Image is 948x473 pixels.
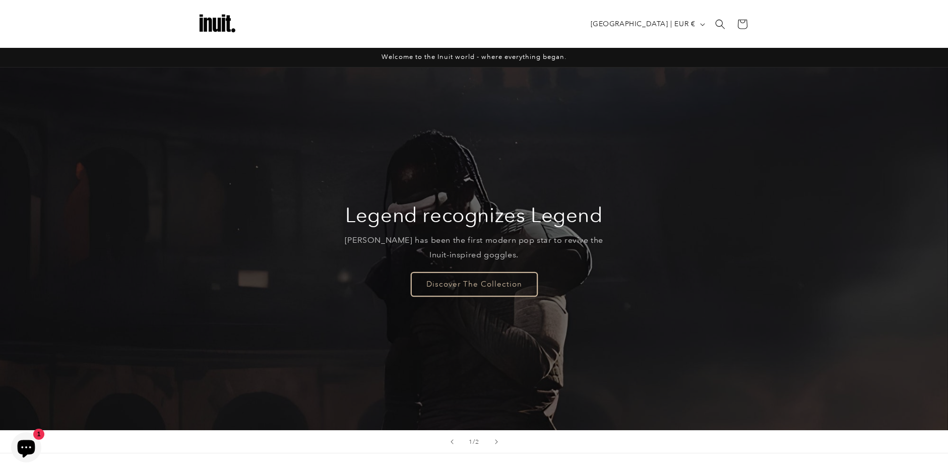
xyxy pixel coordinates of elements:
[475,437,479,447] span: 2
[197,48,751,67] div: Announcement
[469,437,473,447] span: 1
[197,4,237,44] img: Inuit Logo
[585,15,709,34] button: [GEOGRAPHIC_DATA] | EUR €
[473,437,475,447] span: /
[591,19,696,29] span: [GEOGRAPHIC_DATA] | EUR €
[337,233,611,262] p: [PERSON_NAME] has been the first modern pop star to revive the Inuit-inspired goggles.
[485,431,508,453] button: Next slide
[8,432,44,465] inbox-online-store-chat: Shopify online store chat
[345,202,602,228] h2: Legend recognizes Legend
[441,431,463,453] button: Previous slide
[709,13,731,35] summary: Search
[411,272,537,296] a: Discover The Collection
[382,53,566,60] span: Welcome to the Inuit world - where everything began.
